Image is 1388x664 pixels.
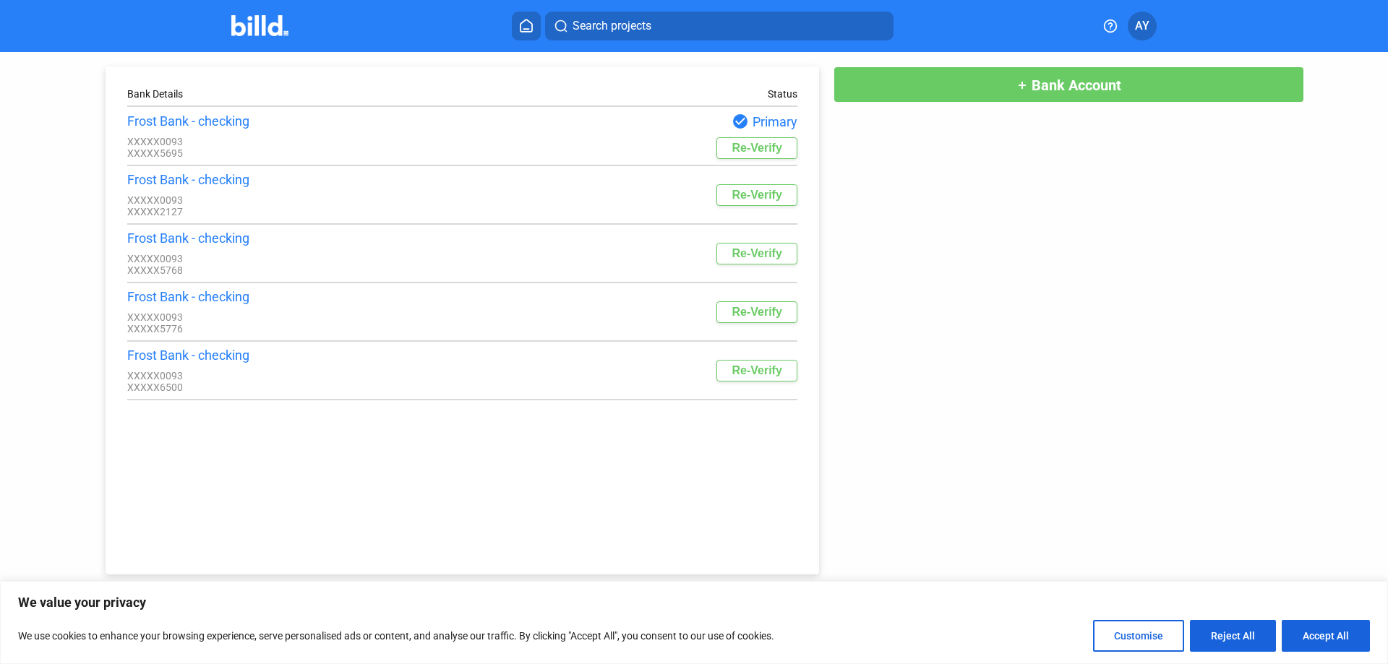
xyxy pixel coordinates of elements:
div: XXXXX0093 [127,370,462,381]
div: Frost Bank - checking [127,289,462,304]
p: We use cookies to enhance your browsing experience, serve personalised ads or content, and analys... [18,627,774,644]
button: AY [1128,12,1157,40]
span: AY [1135,17,1149,35]
button: Search projects [545,12,894,40]
div: Status [768,88,797,100]
button: Bank Account [834,66,1304,103]
div: XXXXX0093 [127,194,462,206]
div: XXXXX0093 [127,136,462,147]
div: XXXXX5695 [127,147,462,159]
span: Bank Account [1032,77,1121,94]
p: We value your privacy [18,594,1370,611]
div: XXXXX6500 [127,381,462,393]
div: XXXXX2127 [127,206,462,217]
button: Re-Verify [716,243,797,264]
div: XXXXX5776 [127,323,462,335]
div: XXXXX0093 [127,253,462,264]
div: Bank Details [127,88,462,100]
span: Search projects [573,17,651,35]
button: Re-Verify [716,137,797,159]
button: Re-Verify [716,301,797,323]
button: Customise [1093,620,1184,652]
button: Re-Verify [716,360,797,381]
mat-icon: add [1016,79,1028,91]
button: Reject All [1190,620,1276,652]
div: Frost Bank - checking [127,172,462,187]
img: Billd Company Logo [231,15,288,36]
button: Re-Verify [716,184,797,206]
div: XXXXX5768 [127,264,462,276]
div: Primary [462,113,797,130]
div: Frost Bank - checking [127,348,462,363]
div: Frost Bank - checking [127,230,462,246]
div: XXXXX0093 [127,311,462,323]
mat-icon: check_circle [732,113,749,130]
div: Frost Bank - checking [127,113,462,129]
button: Accept All [1282,620,1370,652]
